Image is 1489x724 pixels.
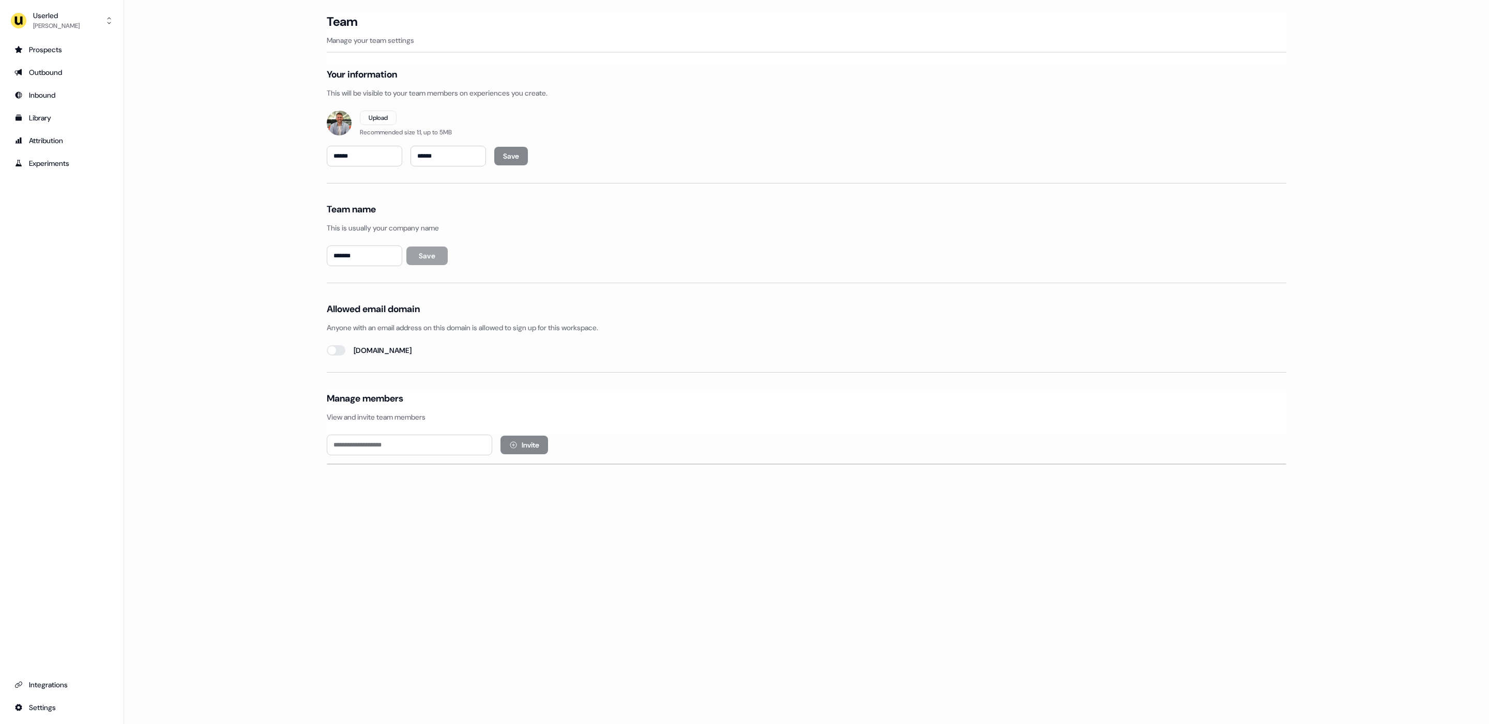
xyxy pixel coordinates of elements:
[8,155,115,172] a: Go to experiments
[33,21,80,31] div: [PERSON_NAME]
[406,247,448,265] button: Save
[327,392,403,405] h4: Manage members
[14,158,109,168] div: Experiments
[8,8,115,33] button: Userled[PERSON_NAME]
[8,110,115,126] a: Go to templates
[14,67,109,78] div: Outbound
[327,111,352,135] img: eyJ0eXBlIjoicHJveHkiLCJzcmMiOiJodHRwczovL2ltYWdlcy5jbGVyay5kZXYvb2F1dGhfZ29vZ2xlL2ltZ18ydlhmdEFxN...
[14,44,109,55] div: Prospects
[8,41,115,58] a: Go to prospects
[8,87,115,103] a: Go to Inbound
[354,345,412,356] label: [DOMAIN_NAME]
[327,322,1286,333] p: Anyone with an email address on this domain is allowed to sign up for this workspace.
[33,10,80,21] div: Userled
[327,203,376,215] h4: Team name
[14,680,109,690] div: Integrations
[14,135,109,146] div: Attribution
[327,412,1286,422] p: View and invite team members
[360,111,397,125] button: Upload
[8,699,115,716] a: Go to integrations
[14,90,109,100] div: Inbound
[8,132,115,149] a: Go to attribution
[8,676,115,693] a: Go to integrations
[14,113,109,123] div: Library
[8,64,115,81] a: Go to outbound experience
[327,35,1286,45] p: Manage your team settings
[327,88,1286,98] p: This will be visible to your team members on experiences you create.
[327,223,1286,233] p: This is usually your company name
[14,702,109,713] div: Settings
[360,127,452,137] div: Recommended size 1:1, up to 5MB
[327,303,420,315] h4: Allowed email domain
[327,14,357,29] h3: Team
[327,68,397,81] h4: Your information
